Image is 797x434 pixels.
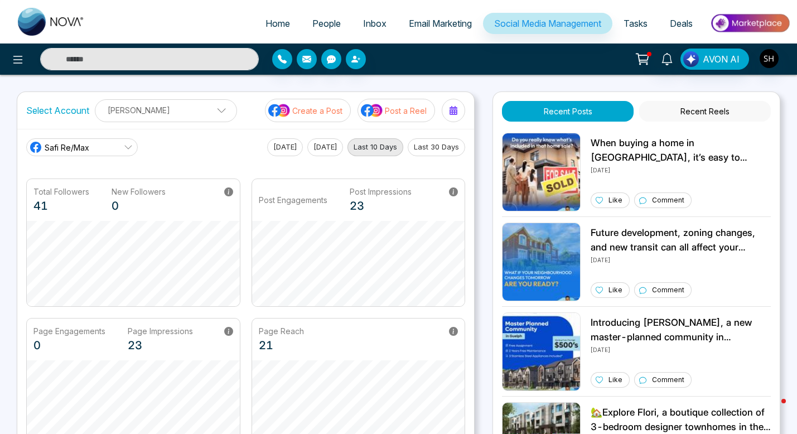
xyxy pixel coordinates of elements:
button: Last 10 Days [347,138,403,156]
button: Recent Posts [502,101,634,122]
a: Tasks [612,13,659,34]
label: Select Account [26,104,89,117]
span: AVON AI [703,52,740,66]
p: 23 [350,197,412,214]
p: 0 [112,197,166,214]
button: [DATE] [267,138,303,156]
button: AVON AI [680,49,749,70]
img: Market-place.gif [709,11,790,36]
img: social-media-icon [361,103,383,118]
a: Email Marketing [398,13,483,34]
p: Like [608,195,622,205]
p: Future development, zoning changes, and new transit can all affect your property’s value. Ask abo... [591,226,771,254]
p: Introducing [PERSON_NAME], a new master-planned community in [GEOGRAPHIC_DATA]. 🏡✨Offering stylis... [591,316,771,344]
p: Create a Post [292,105,342,117]
a: Deals [659,13,704,34]
span: Tasks [624,18,648,29]
p: Comment [652,375,684,385]
p: Comment [652,285,684,295]
p: Like [608,375,622,385]
p: Page Reach [259,325,304,337]
button: social-media-iconPost a Reel [358,99,435,122]
img: Nova CRM Logo [18,8,85,36]
p: 23 [128,337,193,354]
span: Home [265,18,290,29]
a: People [301,13,352,34]
img: social-media-icon [268,103,291,118]
a: Social Media Management [483,13,612,34]
p: Total Followers [33,186,89,197]
p: [PERSON_NAME] [102,101,230,119]
p: 21 [259,337,304,354]
button: [DATE] [307,138,343,156]
p: Comment [652,195,684,205]
img: Unable to load img. [502,223,581,301]
p: [DATE] [591,344,771,354]
a: Inbox [352,13,398,34]
p: Like [608,285,622,295]
p: Post Impressions [350,186,412,197]
span: Email Marketing [409,18,472,29]
span: People [312,18,341,29]
img: User Avatar [760,49,779,68]
p: [DATE] [591,165,771,175]
a: Home [254,13,301,34]
p: Post a Reel [385,105,427,117]
p: 0 [33,337,105,354]
img: Lead Flow [683,51,699,67]
p: 🏡Explore Flori, a boutique collection of 3-bedroom designer townhomes in the heart of [GEOGRAPHIC... [591,406,771,434]
p: New Followers [112,186,166,197]
p: When buying a home in [GEOGRAPHIC_DATA], it’s easy to assume everything you see during a showing ... [591,136,771,165]
img: Unable to load img. [502,312,581,391]
p: 41 [33,197,89,214]
button: social-media-iconCreate a Post [265,99,351,122]
span: Safi Re/Max [45,142,89,153]
span: Social Media Management [494,18,601,29]
span: Inbox [363,18,387,29]
span: Deals [670,18,693,29]
p: Page Impressions [128,325,193,337]
p: Post Engagements [259,194,327,206]
p: [DATE] [591,254,771,264]
p: Page Engagements [33,325,105,337]
button: Recent Reels [639,101,771,122]
iframe: Intercom live chat [759,396,786,423]
button: Last 30 Days [408,138,465,156]
img: Unable to load img. [502,133,581,211]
